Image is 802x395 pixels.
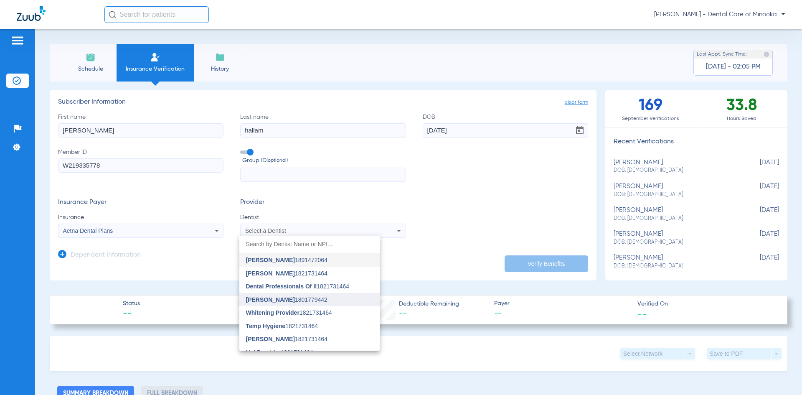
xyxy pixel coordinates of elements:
[246,270,295,277] span: [PERSON_NAME]
[246,336,327,342] span: 1821731464
[246,283,349,289] span: 1821731464
[246,309,299,316] span: Whitening Provider
[246,297,327,303] span: 1801779442
[246,323,318,329] span: 1821731464
[246,323,286,329] span: Temp Hygiene
[246,349,313,355] span: 1821731464
[246,336,295,342] span: [PERSON_NAME]
[246,257,295,263] span: [PERSON_NAME]
[246,257,327,263] span: 1891472064
[239,236,380,253] input: dropdown search
[246,310,332,316] span: 1821731464
[246,349,281,356] span: Nsf Provider
[246,283,317,290] span: Dental Professionals Of Il
[246,270,327,276] span: 1821731464
[246,296,295,303] span: [PERSON_NAME]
